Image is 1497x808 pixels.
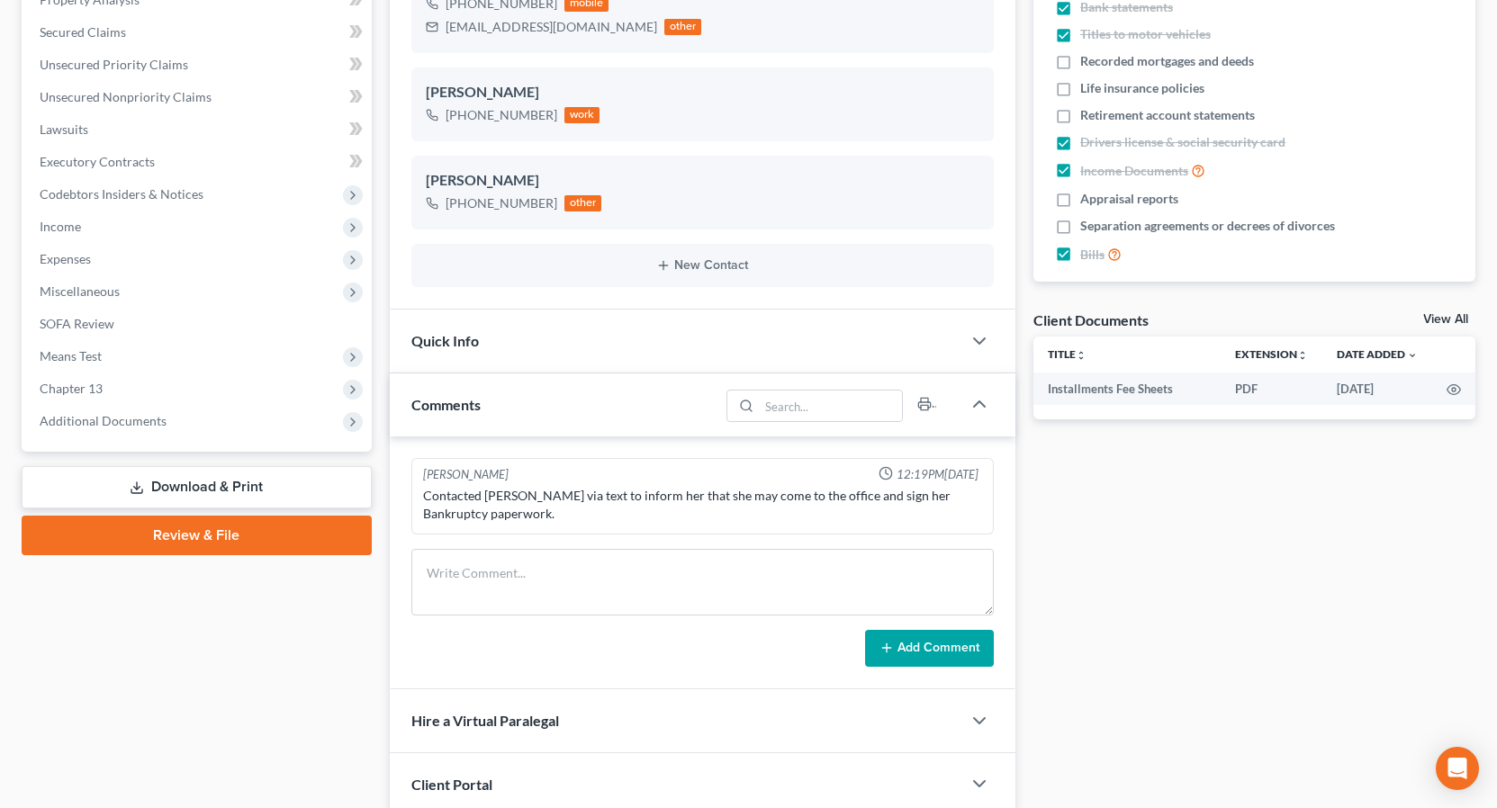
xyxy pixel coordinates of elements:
[446,18,657,36] div: [EMAIL_ADDRESS][DOMAIN_NAME]
[411,396,481,413] span: Comments
[1423,313,1468,326] a: View All
[411,332,479,349] span: Quick Info
[760,391,903,421] input: Search...
[664,19,702,35] div: other
[1080,79,1204,97] span: Life insurance policies
[1407,350,1418,361] i: expand_more
[25,308,372,340] a: SOFA Review
[423,466,509,483] div: [PERSON_NAME]
[1033,373,1221,405] td: Installments Fee Sheets
[1235,347,1308,361] a: Extensionunfold_more
[25,16,372,49] a: Secured Claims
[865,630,994,668] button: Add Comment
[40,413,167,428] span: Additional Documents
[1080,217,1335,235] span: Separation agreements or decrees of divorces
[1322,373,1432,405] td: [DATE]
[426,82,979,103] div: [PERSON_NAME]
[40,121,88,137] span: Lawsuits
[40,251,91,266] span: Expenses
[1297,350,1308,361] i: unfold_more
[25,113,372,146] a: Lawsuits
[1337,347,1418,361] a: Date Added expand_more
[426,258,979,273] button: New Contact
[25,49,372,81] a: Unsecured Priority Claims
[1436,747,1479,790] div: Open Intercom Messenger
[40,283,120,299] span: Miscellaneous
[411,776,492,793] span: Client Portal
[40,89,212,104] span: Unsecured Nonpriority Claims
[564,107,600,123] div: work
[1080,246,1105,264] span: Bills
[40,24,126,40] span: Secured Claims
[1080,52,1254,70] span: Recorded mortgages and deeds
[411,712,559,729] span: Hire a Virtual Paralegal
[40,316,114,331] span: SOFA Review
[22,466,372,508] a: Download & Print
[564,195,602,211] div: other
[1076,350,1087,361] i: unfold_more
[897,466,978,483] span: 12:19PM[DATE]
[1080,106,1255,124] span: Retirement account statements
[423,487,982,523] div: Contacted [PERSON_NAME] via text to inform her that she may come to the office and sign her Bankr...
[40,57,188,72] span: Unsecured Priority Claims
[40,219,81,234] span: Income
[1048,347,1087,361] a: Titleunfold_more
[40,154,155,169] span: Executory Contracts
[22,516,372,555] a: Review & File
[446,194,557,212] div: [PHONE_NUMBER]
[40,381,103,396] span: Chapter 13
[1080,25,1211,43] span: Titles to motor vehicles
[40,186,203,202] span: Codebtors Insiders & Notices
[1080,162,1188,180] span: Income Documents
[25,146,372,178] a: Executory Contracts
[1221,373,1322,405] td: PDF
[426,170,979,192] div: [PERSON_NAME]
[1080,133,1285,151] span: Drivers license & social security card
[446,106,557,124] div: [PHONE_NUMBER]
[25,81,372,113] a: Unsecured Nonpriority Claims
[1033,310,1149,329] div: Client Documents
[1080,190,1178,208] span: Appraisal reports
[40,348,102,364] span: Means Test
